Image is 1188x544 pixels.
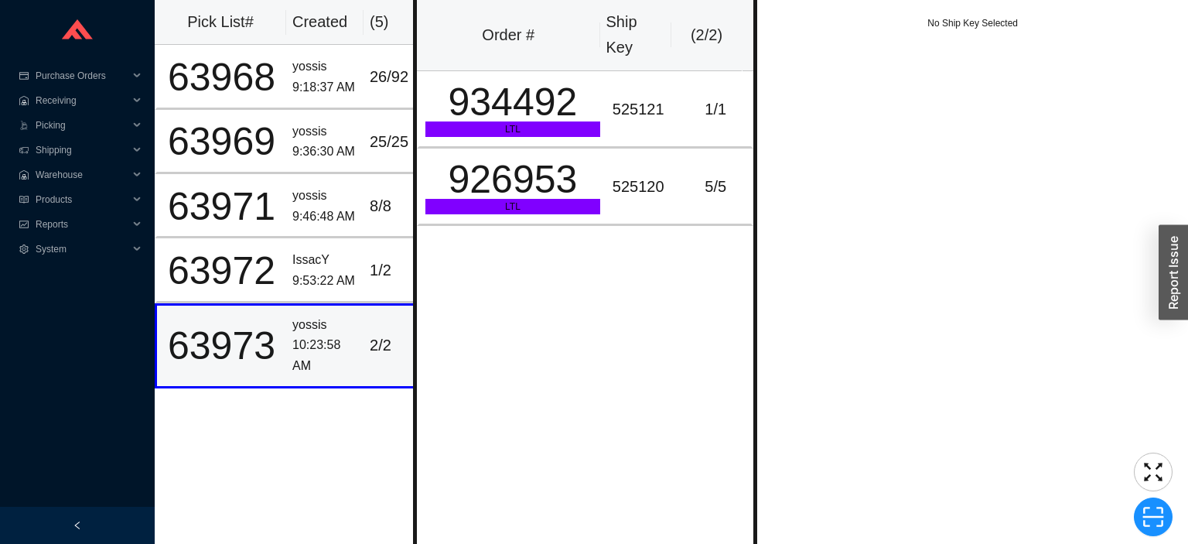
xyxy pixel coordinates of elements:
div: 1 / 2 [370,258,417,283]
div: ( 5 ) [370,9,419,35]
div: yossis [292,315,357,336]
span: credit-card [19,71,29,80]
div: 9:46:48 AM [292,207,357,228]
div: 63968 [163,58,280,97]
div: LTL [425,199,600,214]
div: 9:18:37 AM [292,77,357,98]
div: 10:23:58 AM [292,335,357,376]
div: yossis [292,121,357,142]
span: Picking [36,113,128,138]
div: 25 / 25 [370,129,417,155]
button: fullscreen [1134,453,1173,491]
span: left [73,521,82,530]
span: Products [36,187,128,212]
span: Shipping [36,138,128,163]
div: LTL [425,121,600,137]
div: 926953 [425,160,600,199]
span: fullscreen [1135,460,1172,484]
span: Warehouse [36,163,128,187]
div: yossis [292,56,357,77]
button: scan [1134,498,1173,536]
span: Receiving [36,88,128,113]
div: 63973 [163,327,280,365]
span: System [36,237,128,262]
span: Reports [36,212,128,237]
div: 63971 [163,187,280,226]
div: yossis [292,186,357,207]
div: 26 / 92 [370,64,417,90]
div: No Ship Key Selected [757,15,1188,31]
div: 63969 [163,122,280,161]
div: 2 / 2 [370,333,417,358]
div: 525121 [613,97,674,122]
div: ( 2 / 2 ) [678,22,736,48]
span: setting [19,245,29,254]
div: 1 / 1 [686,97,745,122]
div: 63972 [163,251,280,290]
div: 9:36:30 AM [292,142,357,163]
span: Purchase Orders [36,63,128,88]
div: 934492 [425,83,600,121]
span: scan [1135,505,1172,529]
div: IssacY [292,250,357,271]
div: 5 / 5 [686,174,745,200]
div: 525120 [613,174,674,200]
div: 8 / 8 [370,193,417,219]
span: fund [19,220,29,229]
div: 9:53:22 AM [292,271,357,292]
span: read [19,195,29,204]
